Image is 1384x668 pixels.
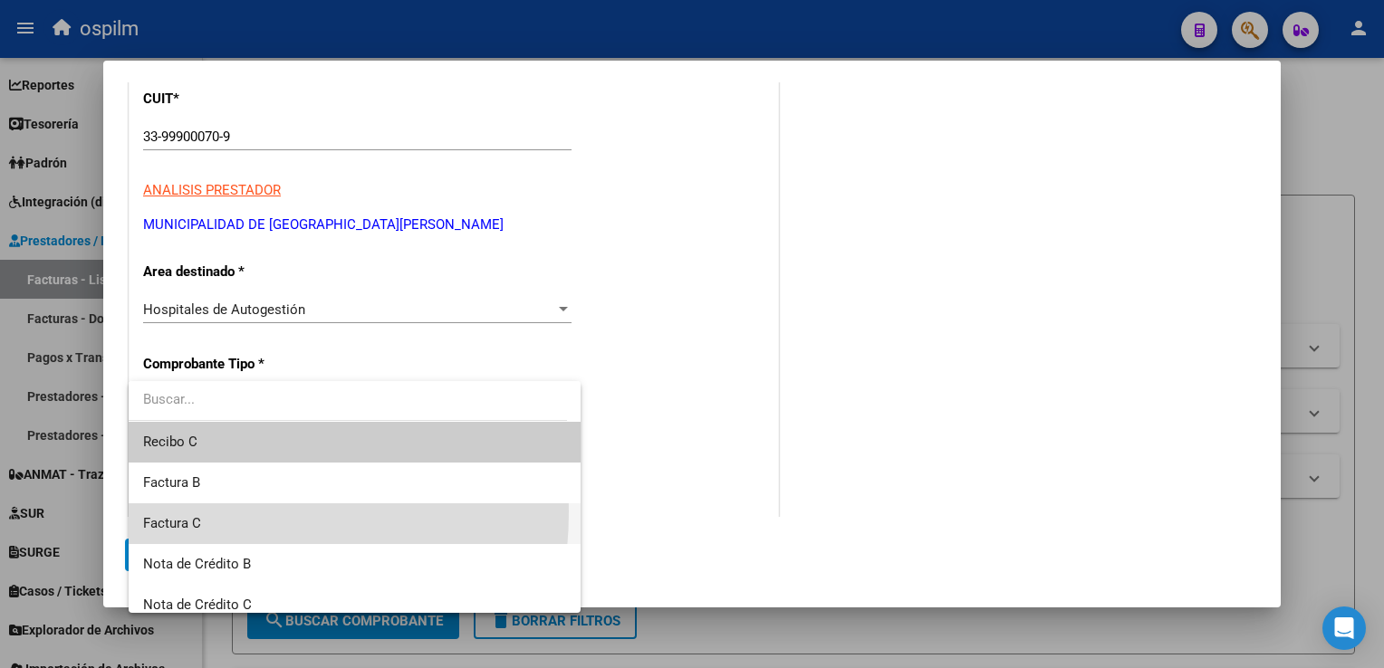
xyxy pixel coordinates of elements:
[143,434,197,450] span: Recibo C
[143,515,201,531] span: Factura C
[143,556,251,572] span: Nota de Crédito B
[129,379,567,420] input: dropdown search
[143,474,200,491] span: Factura B
[1322,606,1366,650] div: Open Intercom Messenger
[143,596,252,613] span: Nota de Crédito C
